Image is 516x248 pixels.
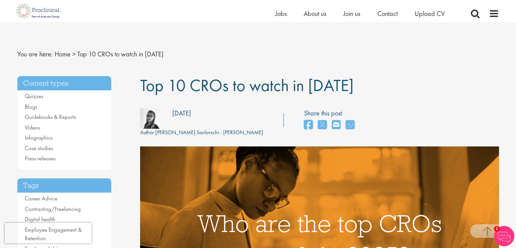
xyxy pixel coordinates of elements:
span: You are here: [17,50,53,58]
a: Join us [343,9,360,18]
a: Blogs [25,103,37,110]
a: Case studies [25,144,53,152]
img: fff6768c-7d58-4950-025b-08d63f9598ee [140,108,160,129]
a: Videos [25,124,40,131]
label: Share this post [304,108,358,118]
div: [DATE] [172,108,191,118]
iframe: reCAPTCHA [5,223,92,243]
img: Chatbot [494,226,514,246]
a: breadcrumb link [55,50,71,58]
a: Guidebooks & Reports [25,113,76,121]
a: Digital health [25,215,55,223]
a: Infographics [25,134,53,141]
span: Top 10 CROs to watch in [DATE] [77,50,164,58]
a: share on twitter [318,118,327,132]
a: share on whats app [346,118,355,132]
span: 1 [494,226,500,232]
a: share on email [332,118,341,132]
a: Upload CV [415,9,445,18]
a: Contracting/Freelancing [25,205,81,213]
h3: Tags [17,178,112,193]
span: Top 10 CROs to watch in [DATE] [140,74,353,96]
a: Jobs [275,9,287,18]
a: Press releases [25,155,56,162]
span: > [72,50,76,58]
a: Quizzes [25,92,43,100]
a: About us [304,9,326,18]
h3: Content types [17,76,112,91]
span: Author: [140,129,155,136]
a: Contact [377,9,398,18]
a: share on facebook [304,118,313,132]
div: [PERSON_NAME] Savlovschi - [PERSON_NAME] [140,129,263,137]
a: Career Advice [25,195,57,202]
